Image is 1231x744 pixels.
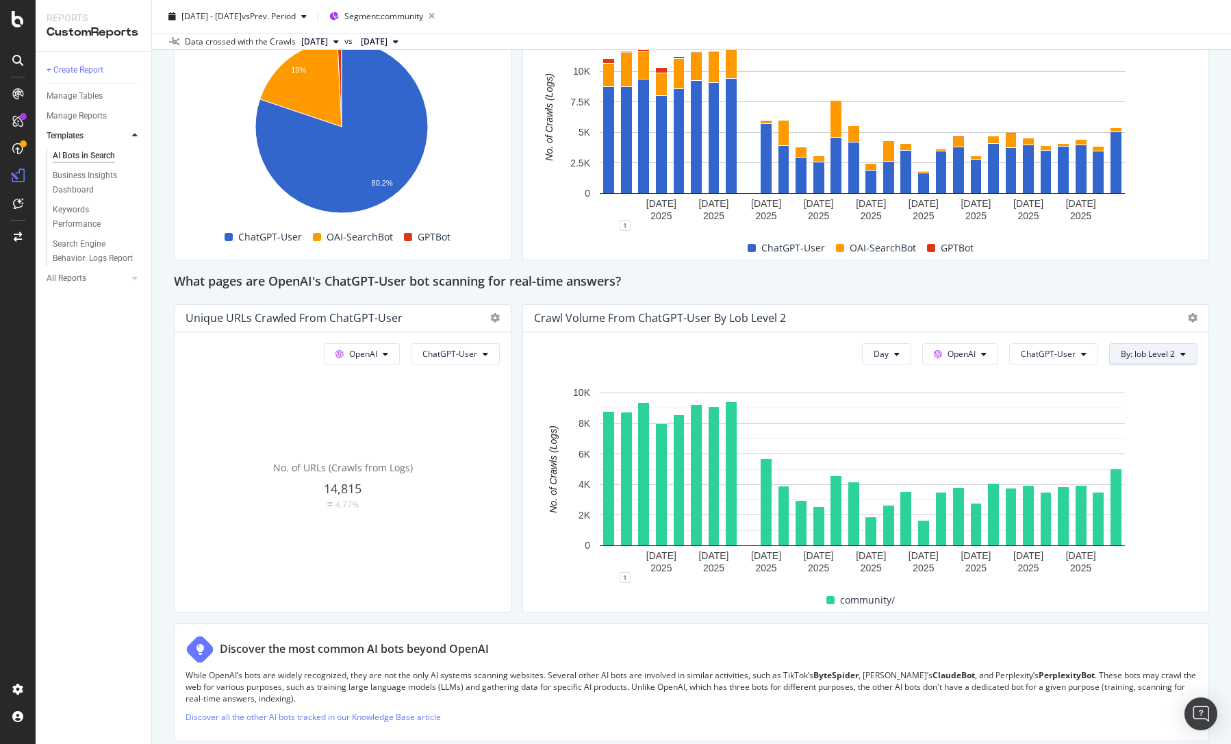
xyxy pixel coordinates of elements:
text: 2K [579,510,591,521]
text: [DATE] [646,198,676,209]
div: What pages are OpenAI's ChatGPT-User bot scanning for real-time answers? [174,271,1209,293]
span: OAI-SearchBot [327,229,393,245]
strong: ClaudeBot [932,669,975,681]
div: Unique URLs Crawled from ChatGPT-UserOpenAIChatGPT-UserNo. of URLs (Crawls from Logs)14,815Equal4... [174,304,511,612]
div: Search Engine Behavior: Logs Report [53,237,134,266]
text: 19% [291,66,306,74]
div: 1 [620,572,631,583]
span: GPTBot [418,229,450,245]
div: Reports [47,11,140,25]
text: [DATE] [856,550,887,561]
span: ChatGPT-User [238,229,302,245]
text: [DATE] [751,198,781,209]
button: By: lob Level 2 [1109,343,1197,365]
text: 5K [579,127,591,138]
span: No. of URLs (Crawls from Logs) [273,461,413,474]
text: 2025 [861,210,882,221]
a: AI Bots in Search [53,149,142,163]
span: 2025 May. 24th [361,36,388,48]
span: Segment: community [344,10,423,22]
text: No. of Crawls (Logs) [548,425,559,513]
button: Day [862,343,911,365]
div: Unique URLs Crawled from ChatGPT-User [186,311,403,325]
text: No. of Crawls (Logs) [544,73,555,161]
span: ChatGPT-User [1021,348,1076,360]
text: [DATE] [961,550,991,561]
text: [DATE] [751,550,781,561]
div: AI Bots in Search [53,149,115,163]
span: community/ [840,592,895,608]
img: Equal [327,502,333,506]
span: OpenAI [948,348,976,360]
text: [DATE] [646,550,676,561]
text: 2025 [1070,210,1091,221]
button: ChatGPT-User [1009,343,1098,365]
text: [DATE] [1066,550,1096,561]
div: Data crossed with the Crawls [185,36,296,48]
div: Keywords Performance [53,203,129,232]
span: [DATE] - [DATE] [181,10,242,22]
text: [DATE] [804,550,834,561]
button: OpenAI [922,343,998,365]
div: Discover the most common AI bots beyond OpenAI [220,641,489,657]
a: All Reports [47,271,128,286]
div: Open Intercom Messenger [1184,697,1217,730]
button: [DATE] [296,34,344,50]
div: All Reports [47,271,86,286]
a: + Create Report [47,63,142,77]
text: 2025 [703,562,724,573]
div: 4.77% [335,499,359,510]
div: Manage Tables [47,89,103,103]
text: 2025 [651,562,672,573]
text: [DATE] [1013,550,1043,561]
div: Business Insights Dashboard [53,169,131,197]
span: ChatGPT-User [761,240,825,256]
a: Manage Tables [47,89,142,103]
button: [DATE] [355,34,404,50]
span: OAI-SearchBot [850,240,916,256]
text: 2025 [808,210,829,221]
text: [DATE] [699,198,729,209]
span: ChatGPT-User [422,348,477,360]
a: Search Engine Behavior: Logs Report [53,237,142,266]
button: [DATE] - [DATE]vsPrev. Period [163,5,312,27]
text: 2025 [913,562,935,573]
span: 14,815 [324,480,361,497]
svg: A chart. [534,386,1191,578]
div: + Create Report [47,63,103,77]
text: 2025 [808,562,829,573]
div: A chart. [534,34,1191,225]
text: 2025 [913,210,935,221]
text: 2.5K [571,158,591,169]
a: Keywords Performance [53,203,142,232]
div: Templates [47,129,84,143]
a: Templates [47,129,128,143]
div: CustomReports [47,25,140,40]
text: 2025 [1018,210,1039,221]
button: ChatGPT-User [411,343,500,365]
text: 2025 [965,210,987,221]
text: 0 [585,188,591,199]
strong: PerplexityBot [1039,669,1095,681]
text: 0 [585,540,591,551]
div: Manage Reports [47,109,107,123]
text: [DATE] [1066,198,1096,209]
text: [DATE] [1013,198,1043,209]
text: 10K [573,66,591,77]
text: 7.5K [571,97,591,108]
span: Day [874,348,889,360]
div: Discover the most common AI bots beyond OpenAIWhile OpenAI’s bots are widely recognized, they are... [174,623,1209,742]
a: Business Insights Dashboard [53,169,142,197]
div: Crawl Volume from ChatGPT-User by lob Level 2DayOpenAIChatGPT-UserBy: lob Level 2A chart.1community/ [522,304,1209,612]
text: 2025 [756,562,777,573]
span: 2025 Jul. 4th [301,36,328,48]
text: [DATE] [909,198,939,209]
a: Discover all the other AI bots tracked in our Knowledge Base article [186,711,441,723]
h2: What pages are OpenAI's ChatGPT-User bot scanning for real-time answers? [174,271,621,293]
p: While OpenAI’s bots are widely recognized, they are not the only AI systems scanning websites. Se... [186,669,1197,704]
button: OpenAI [324,343,400,365]
text: [DATE] [804,198,834,209]
text: 80.2% [372,179,393,187]
span: OpenAI [349,348,377,360]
